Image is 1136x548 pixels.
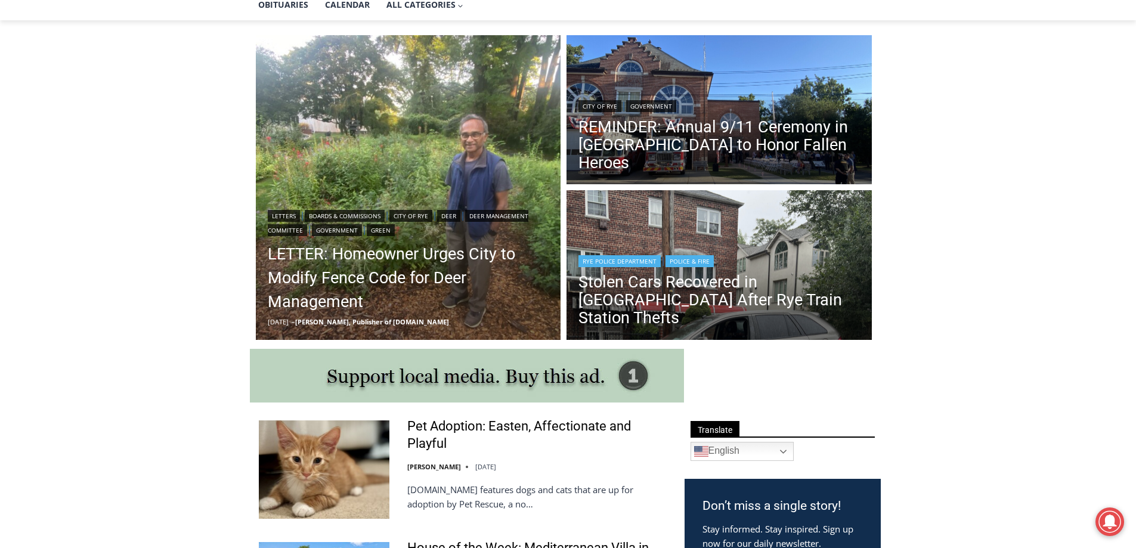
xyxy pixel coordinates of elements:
[691,442,794,461] a: English
[437,210,460,222] a: Deer
[268,317,289,326] time: [DATE]
[292,317,295,326] span: –
[567,35,872,188] img: (PHOTO: The City of Rye 9-11 ceremony on Wednesday, September 11, 2024. It was the 23rd anniversa...
[256,35,561,340] a: Read More LETTER: Homeowner Urges City to Modify Fence Code for Deer Management
[301,1,564,116] div: "At the 10am stand-up meeting, each intern gets a chance to take [PERSON_NAME] and the other inte...
[694,444,708,459] img: en
[691,421,739,437] span: Translate
[295,317,449,326] a: [PERSON_NAME], Publisher of [DOMAIN_NAME]
[312,224,362,236] a: Government
[665,255,714,267] a: Police & Fire
[268,210,300,222] a: Letters
[407,482,669,511] p: [DOMAIN_NAME] features dogs and cats that are up for adoption by Pet Rescue, a no…
[389,210,432,222] a: City of Rye
[578,98,860,112] div: |
[567,190,872,343] img: (PHOTO: This Ford Edge was stolen from the Rye Metro North train station on Tuesday, September 9,...
[407,418,669,452] a: Pet Adoption: Easten, Affectionate and Playful
[578,273,860,327] a: Stolen Cars Recovered in [GEOGRAPHIC_DATA] After Rye Train Station Thefts
[475,462,496,471] time: [DATE]
[4,123,117,168] span: Open Tues. - Sun. [PHONE_NUMBER]
[578,118,860,172] a: REMINDER: Annual 9/11 Ceremony in [GEOGRAPHIC_DATA] to Honor Fallen Heroes
[256,35,561,340] img: (PHOTO: Shankar Narayan in his native plant perennial garden on Manursing Way in Rye on Sunday, S...
[312,119,553,145] span: Intern @ [DOMAIN_NAME]
[407,462,461,471] a: [PERSON_NAME]
[268,208,549,236] div: | | | | | |
[305,210,385,222] a: Boards & Commissions
[567,190,872,343] a: Read More Stolen Cars Recovered in Bronx After Rye Train Station Thefts
[268,242,549,314] a: LETTER: Homeowner Urges City to Modify Fence Code for Deer Management
[578,255,661,267] a: Rye Police Department
[702,497,863,516] h3: Don’t miss a single story!
[250,349,684,403] img: support local media, buy this ad
[1,120,120,148] a: Open Tues. - Sun. [PHONE_NUMBER]
[567,35,872,188] a: Read More REMINDER: Annual 9/11 Ceremony in Rye to Honor Fallen Heroes
[123,75,175,143] div: "...watching a master [PERSON_NAME] chef prepare an omakase meal is fascinating dinner theater an...
[578,253,860,267] div: |
[626,100,676,112] a: Government
[367,224,395,236] a: Green
[287,116,578,148] a: Intern @ [DOMAIN_NAME]
[578,100,621,112] a: City of Rye
[259,420,389,518] img: Pet Adoption: Easten, Affectionate and Playful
